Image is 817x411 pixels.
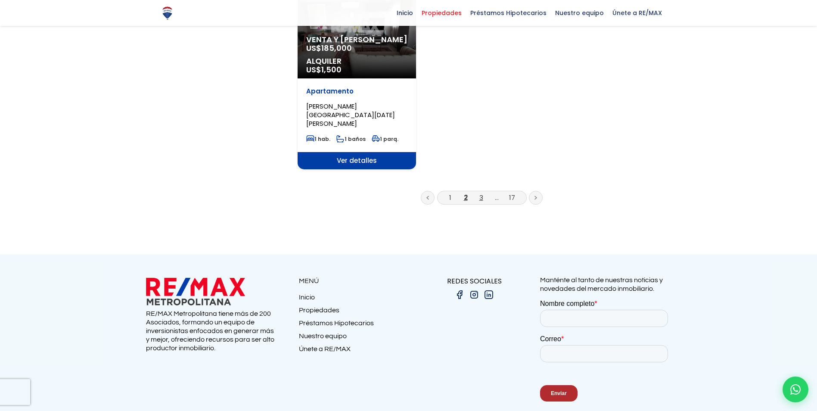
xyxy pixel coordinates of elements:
img: Logo de REMAX [160,6,175,21]
span: Ver detalles [298,152,416,169]
p: REDES SOCIALES [409,276,540,286]
p: Manténte al tanto de nuestras noticias y novedades del mercado inmobiliario. [540,276,671,293]
a: Préstamos Hipotecarios [299,319,409,332]
a: Inicio [299,293,409,306]
p: MENÚ [299,276,409,286]
a: Propiedades [299,306,409,319]
img: remax metropolitana logo [146,276,245,307]
span: [PERSON_NAME][GEOGRAPHIC_DATA][DATE][PERSON_NAME] [306,102,395,128]
a: 17 [509,193,515,202]
span: Alquiler [306,57,407,65]
span: Préstamos Hipotecarios [466,6,551,19]
span: 185,000 [321,43,352,53]
span: 1 hab. [306,135,330,143]
span: US$ [306,43,352,53]
span: Propiedades [417,6,466,19]
img: facebook.png [454,290,465,300]
span: US$ [306,64,342,75]
a: Nuestro equipo [299,332,409,345]
a: Únete a RE/MAX [299,345,409,358]
span: 1 parq. [372,135,398,143]
a: ... [495,193,499,202]
span: Únete a RE/MAX [608,6,666,19]
span: 1 baños [336,135,366,143]
span: Nuestro equipo [551,6,608,19]
a: 3 [479,193,483,202]
a: 2 [464,193,468,202]
img: instagram.png [469,290,479,300]
p: RE/MAX Metropolitana tiene más de 200 Asociados, formando un equipo de inversionistas enfocados e... [146,309,277,352]
span: Inicio [392,6,417,19]
span: 1,500 [321,64,342,75]
img: linkedin.png [484,290,494,300]
iframe: Form 0 [540,299,671,409]
a: 1 [449,193,451,202]
span: Venta y [PERSON_NAME] [306,35,407,44]
p: Apartamento [306,87,407,96]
